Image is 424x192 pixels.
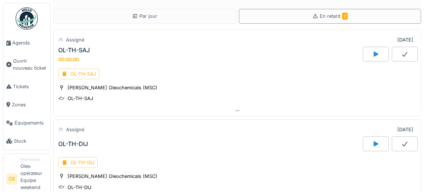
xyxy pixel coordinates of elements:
div: [DATE] [397,36,413,43]
span: Tickets [13,83,47,90]
span: Zones [12,101,47,108]
a: Zones [3,96,50,114]
div: Technicien [20,157,47,162]
div: Assigné [66,126,84,133]
a: Stock [3,132,50,150]
span: En retard [320,13,348,19]
div: [DATE] [397,126,413,133]
span: 2 [342,13,348,20]
div: OL-TH-SAJ [68,95,93,102]
span: Équipements [14,119,47,126]
div: [PERSON_NAME] Oleochemicals (MSC) [68,84,157,91]
div: OL-TH-DIJ [58,140,88,148]
li: OE [6,173,17,185]
a: Tickets [3,77,50,96]
div: Par jour [132,13,157,20]
a: Ouvrir nouveau ticket [3,52,50,77]
div: Assigné [66,36,84,43]
img: Badge_color-CXgf-gQk.svg [16,7,38,30]
div: [PERSON_NAME] Oleochemicals (MSC) [68,173,157,180]
a: Équipements [3,114,50,132]
div: OL-TH-SAJ [58,47,90,54]
span: Agenda [12,39,47,46]
a: Agenda [3,34,50,52]
div: OL-TH-SAJ [58,69,99,79]
div: OL-TH-DIJ [58,157,98,168]
span: Stock [14,138,47,145]
span: Ouvrir nouveau ticket [13,57,47,72]
div: OL-TH-DIJ [68,184,91,191]
div: 00:00:00 [58,57,79,62]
